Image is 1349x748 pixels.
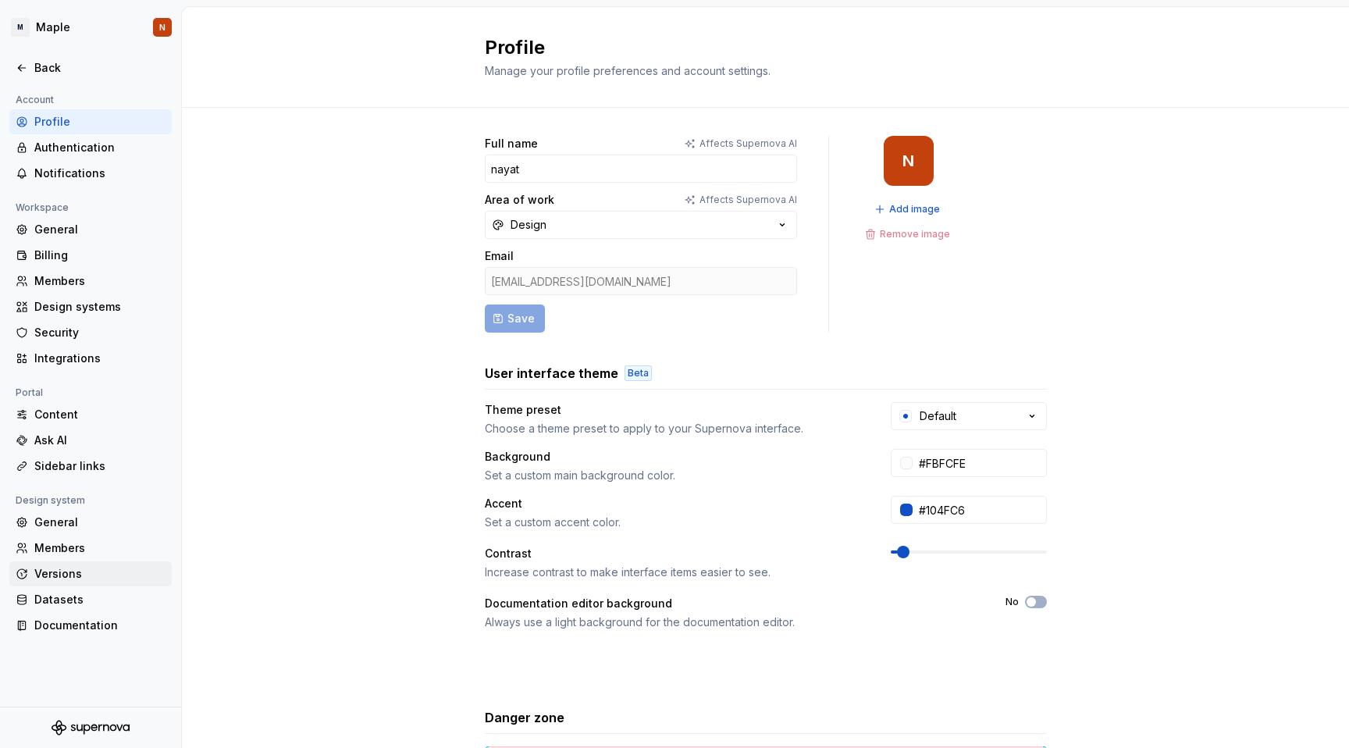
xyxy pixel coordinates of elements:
button: Add image [870,198,947,220]
div: Maple [36,20,70,35]
div: Datasets [34,592,166,607]
div: Members [34,273,166,289]
div: Set a custom accent color. [485,515,863,530]
div: M [11,18,30,37]
div: Versions [34,566,166,582]
a: General [9,510,172,535]
a: Datasets [9,587,172,612]
div: Contrast [485,546,532,561]
span: Add image [889,203,940,215]
p: Affects Supernova AI [699,137,797,150]
div: Account [9,91,60,109]
div: Portal [9,383,49,402]
div: Integrations [34,351,166,366]
a: Members [9,536,172,561]
a: Security [9,320,172,345]
a: Integrations [9,346,172,371]
div: Choose a theme preset to apply to your Supernova interface. [485,421,863,436]
label: Email [485,248,514,264]
button: Default [891,402,1047,430]
div: Background [485,449,550,465]
a: Profile [9,109,172,134]
label: Full name [485,136,538,151]
a: Notifications [9,161,172,186]
input: #104FC6 [913,496,1047,524]
a: Versions [9,561,172,586]
a: Members [9,269,172,294]
div: Beta [625,365,652,381]
div: Back [34,60,166,76]
a: Ask AI [9,428,172,453]
div: Authentication [34,140,166,155]
div: Always use a light background for the documentation editor. [485,614,977,630]
div: General [34,515,166,530]
a: Design systems [9,294,172,319]
a: General [9,217,172,242]
div: Workspace [9,198,75,217]
div: Ask AI [34,433,166,448]
div: N [902,155,914,167]
button: MMapleN [3,10,178,45]
h2: Profile [485,35,1028,60]
div: Design system [9,491,91,510]
div: Documentation editor background [485,596,672,611]
div: Billing [34,248,166,263]
div: Members [34,540,166,556]
h3: Danger zone [485,708,564,727]
span: Manage your profile preferences and account settings. [485,64,771,77]
a: Authentication [9,135,172,160]
a: Back [9,55,172,80]
div: N [159,21,166,34]
label: No [1006,596,1019,608]
div: Documentation [34,618,166,633]
div: Design [511,217,546,233]
div: Profile [34,114,166,130]
div: Increase contrast to make interface items easier to see. [485,565,863,580]
label: Area of work [485,192,554,208]
div: Set a custom main background color. [485,468,863,483]
div: Theme preset [485,402,561,418]
div: Security [34,325,166,340]
div: Accent [485,496,522,511]
p: Affects Supernova AI [699,194,797,206]
div: Content [34,407,166,422]
div: Sidebar links [34,458,166,474]
a: Billing [9,243,172,268]
input: #FFFFFF [913,449,1047,477]
svg: Supernova Logo [52,720,130,736]
a: Documentation [9,613,172,638]
div: Notifications [34,166,166,181]
div: Default [920,408,956,424]
a: Content [9,402,172,427]
a: Sidebar links [9,454,172,479]
h3: User interface theme [485,364,618,383]
div: Design systems [34,299,166,315]
div: General [34,222,166,237]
